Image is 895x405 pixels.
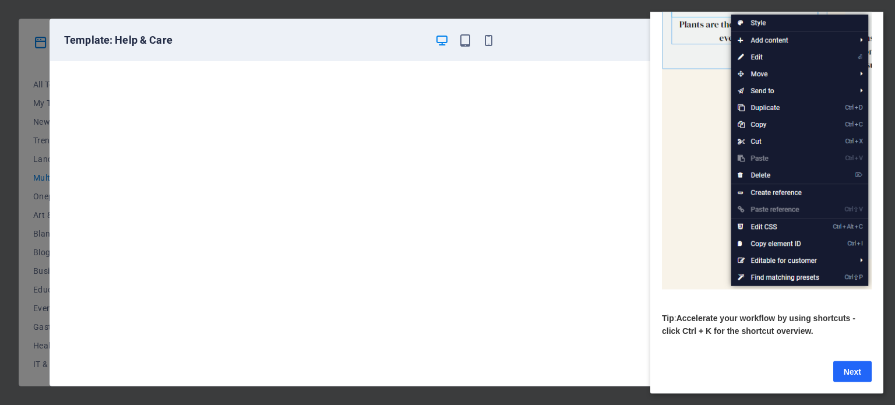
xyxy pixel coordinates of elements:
[12,277,221,290] p: ​
[64,33,425,47] h6: Template: Help & Care
[24,301,26,311] span: :
[12,301,205,323] span: Accelerate your workflow by using shortcuts - click Ctrl + K for the shortcut overview.
[12,301,24,311] span: Tip
[183,349,221,370] a: Next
